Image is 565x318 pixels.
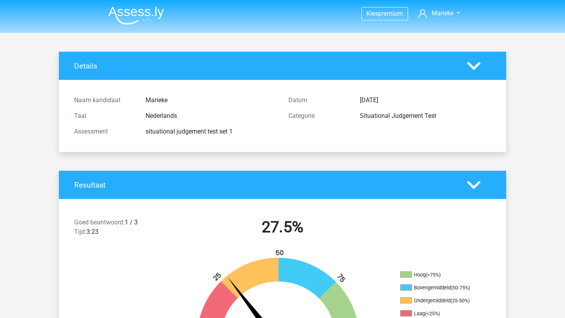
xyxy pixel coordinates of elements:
div: (<25%) [425,311,440,316]
h4: Resultaat [74,181,455,190]
div: Assessment [68,127,140,136]
span: Goed beantwoord: [74,219,125,226]
div: Datum [282,96,354,105]
a: Marieke [415,9,463,18]
div: (25-50%) [450,298,470,304]
li: Hoog [400,271,479,278]
span: Kies [366,10,378,17]
div: (50-75%) [451,285,470,291]
img: Assessly [108,6,164,25]
div: Categorie [282,111,354,121]
li: Bovengemiddeld [400,284,479,291]
div: Situational Judgement Test [354,111,497,121]
div: Nederlands [140,111,282,121]
a: Kiespremium [362,8,408,19]
div: 1 / 3 3:23 [68,218,175,240]
div: situational judgement test set 1 [140,127,282,136]
span: Marieke [432,9,454,17]
h4: Details [74,61,455,70]
div: Marieke [140,96,282,105]
div: (>75%) [426,272,441,278]
div: Naam kandidaat [68,96,140,105]
h2: 27.5% [181,218,384,237]
li: Laag [400,310,479,317]
li: Ondergemiddeld [400,297,479,304]
div: [DATE] [354,96,497,105]
div: Taal [68,111,140,121]
span: Tijd: [74,228,86,235]
span: premium [378,10,403,17]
